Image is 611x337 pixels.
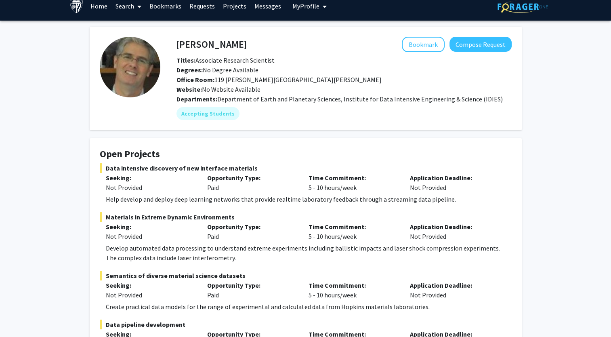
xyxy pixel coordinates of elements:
[106,183,195,192] div: Not Provided
[498,0,548,13] img: ForagerOne Logo
[100,163,512,173] span: Data intensive discovery of new interface materials
[176,76,382,84] span: 119 [PERSON_NAME][GEOGRAPHIC_DATA][PERSON_NAME]
[100,271,512,280] span: Semantics of diverse material science datasets
[302,222,404,241] div: 5 - 10 hours/week
[449,37,512,52] button: Compose Request to David Elbert
[176,66,258,74] span: No Degree Available
[176,95,217,103] b: Departments:
[176,56,195,64] b: Titles:
[292,2,319,10] span: My Profile
[410,280,499,290] p: Application Deadline:
[176,85,202,93] b: Website:
[302,173,404,192] div: 5 - 10 hours/week
[176,66,203,74] b: Degrees:
[106,290,195,300] div: Not Provided
[404,280,505,300] div: Not Provided
[207,280,296,290] p: Opportunity Type:
[176,85,260,93] span: No Website Available
[309,222,398,232] p: Time Commitment:
[302,280,404,300] div: 5 - 10 hours/week
[402,37,445,52] button: Add David Elbert to Bookmarks
[201,280,302,300] div: Paid
[176,56,275,64] span: Associate Research Scientist
[309,280,398,290] p: Time Commitment:
[176,107,239,120] mat-chip: Accepting Students
[100,148,512,160] h4: Open Projects
[176,76,214,84] b: Office Room:
[100,320,512,329] span: Data pipeline development
[201,173,302,192] div: Paid
[410,173,499,183] p: Application Deadline:
[100,212,512,222] span: Materials in Extreme Dynamic Environments
[176,37,247,52] h4: [PERSON_NAME]
[404,222,505,241] div: Not Provided
[106,243,512,263] div: Develop automated data processing to understand extreme experiments including ballistic impacts a...
[309,173,398,183] p: Time Commitment:
[106,222,195,232] p: Seeking:
[217,95,503,103] span: Department of Earth and Planetary Sciences, Institute for Data Intensive Engineering & Science (I...
[106,173,195,183] p: Seeking:
[404,173,505,192] div: Not Provided
[106,280,195,290] p: Seeking:
[106,194,512,204] div: Help develop and deploy deep learning networks that provide realtime laboratory feedback through ...
[6,301,34,331] iframe: Chat
[201,222,302,241] div: Paid
[207,173,296,183] p: Opportunity Type:
[207,222,296,232] p: Opportunity Type:
[106,232,195,241] div: Not Provided
[100,37,160,97] img: Profile Picture
[106,302,512,312] div: Create practical data models for the range of experimental and calculated data from Hopkins mater...
[410,222,499,232] p: Application Deadline:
